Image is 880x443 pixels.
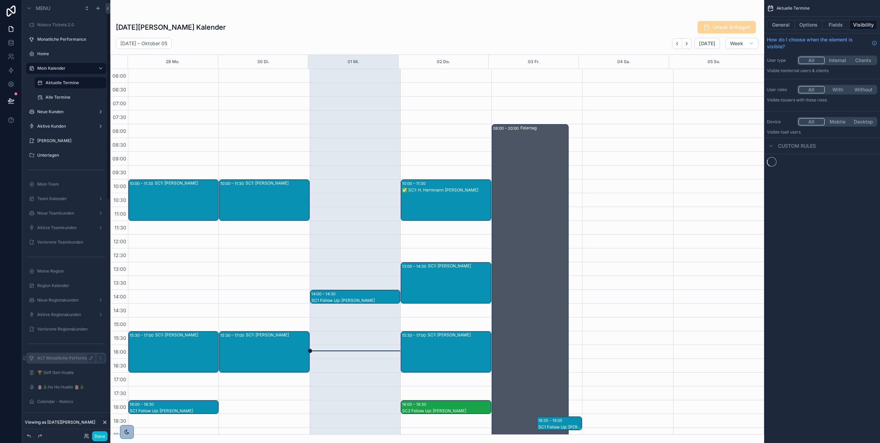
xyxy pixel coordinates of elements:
button: Clients [850,57,876,64]
a: How do I choose when the element is visible? [767,36,877,50]
button: Visibility [850,20,877,30]
label: Team Kalender [37,196,95,201]
button: With [825,86,851,93]
p: Visible to [767,97,877,103]
span: Viewing as [DATE][PERSON_NAME] [25,420,95,425]
label: Aktive Kunden [37,124,95,129]
button: Options [795,20,822,30]
label: Home [37,51,105,57]
button: All [798,118,825,126]
button: Mobile [825,118,851,126]
button: Fields [822,20,850,30]
p: Visible to [767,68,877,73]
label: Aktive Regionskunden [37,312,95,317]
p: Visible to [767,129,877,135]
label: [PERSON_NAME] [37,138,105,144]
label: Region Kalender [37,283,105,288]
label: Monatliche Performance [37,37,105,42]
label: User type [767,58,794,63]
label: ALT Monatliche Performance [37,355,95,361]
span: Custom rules [778,142,816,149]
label: Neue Kunden [37,109,95,115]
button: Internal [825,57,851,64]
label: Verlorene Teamkunden [37,239,105,245]
label: Meine Region [37,268,105,274]
span: all users [784,129,801,135]
label: Verlorene Regionskunden [37,326,105,332]
label: Calendar - Noloco [37,399,105,404]
label: Unterlagen [37,152,105,158]
label: User roles [767,87,794,92]
label: Neue Regionskunden [37,297,95,303]
label: Mein Kalender [37,66,92,71]
button: All [798,57,825,64]
label: Noloco Tickets 2.0 [37,22,105,28]
button: Without [850,86,876,93]
label: 🎅🎄Ho Ho Hustle 🎅🎄 [37,384,105,390]
label: Alle Termine [46,95,105,100]
label: Aktuelle Termine [46,80,102,86]
label: Neue Teamkunden [37,210,95,216]
span: Aktuelle Termine [777,6,810,11]
label: 🏆 Self Gen Hustle [37,370,105,375]
button: All [798,86,825,93]
span: Users with these roles [784,97,827,102]
span: Menu [36,5,50,12]
label: Mein Team [37,181,105,187]
button: Desktop [850,118,876,126]
label: Device [767,119,794,125]
button: Done [92,431,108,441]
label: Aktive Teamkunden [37,225,95,230]
span: How do I choose when the element is visible? [767,36,869,50]
span: Internal users & clients [784,68,829,73]
button: General [767,20,795,30]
